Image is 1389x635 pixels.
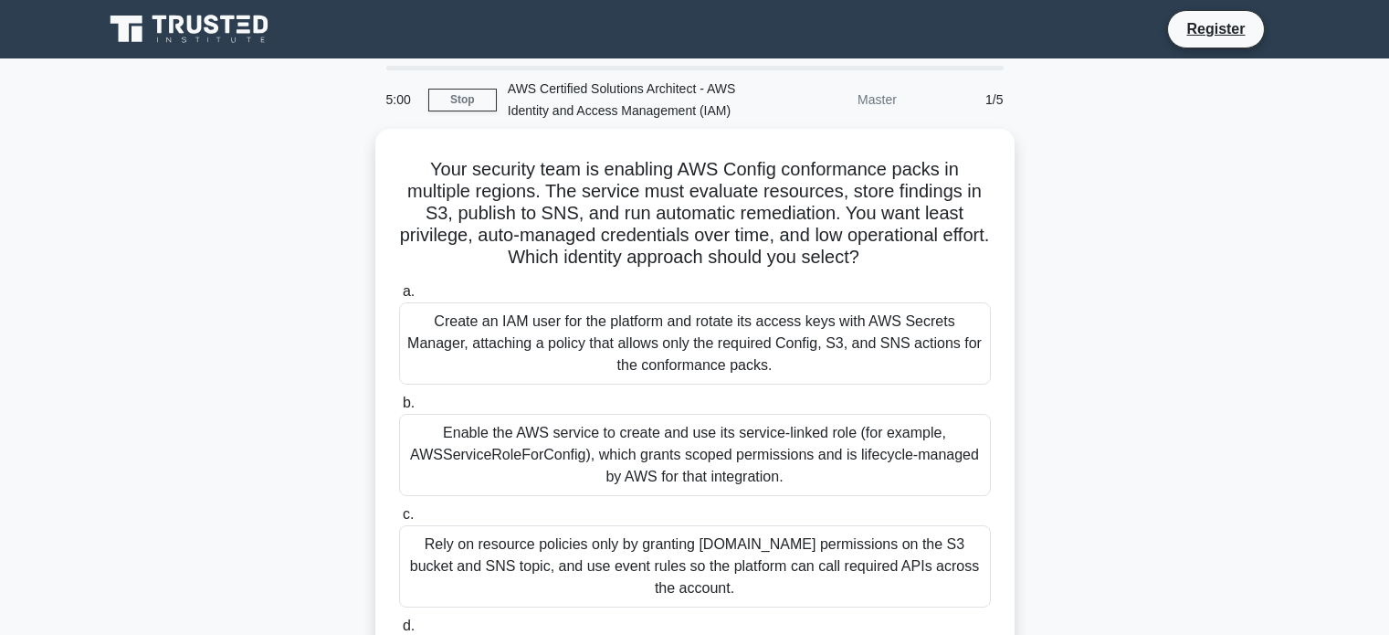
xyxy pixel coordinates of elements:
[748,81,908,118] div: Master
[403,395,415,410] span: b.
[403,618,415,633] span: d.
[399,302,991,385] div: Create an IAM user for the platform and rotate its access keys with AWS Secrets Manager, attachin...
[403,506,414,522] span: c.
[908,81,1015,118] div: 1/5
[399,525,991,608] div: Rely on resource policies only by granting [DOMAIN_NAME] permissions on the S3 bucket and SNS top...
[399,414,991,496] div: Enable the AWS service to create and use its service‑linked role (for example, AWSServiceRoleForC...
[397,158,993,270] h5: Your security team is enabling AWS Config conformance packs in multiple regions. The service must...
[403,283,415,299] span: a.
[1175,17,1256,40] a: Register
[497,70,748,129] div: AWS Certified Solutions Architect - AWS Identity and Access Management (IAM)
[375,81,428,118] div: 5:00
[428,89,497,111] a: Stop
